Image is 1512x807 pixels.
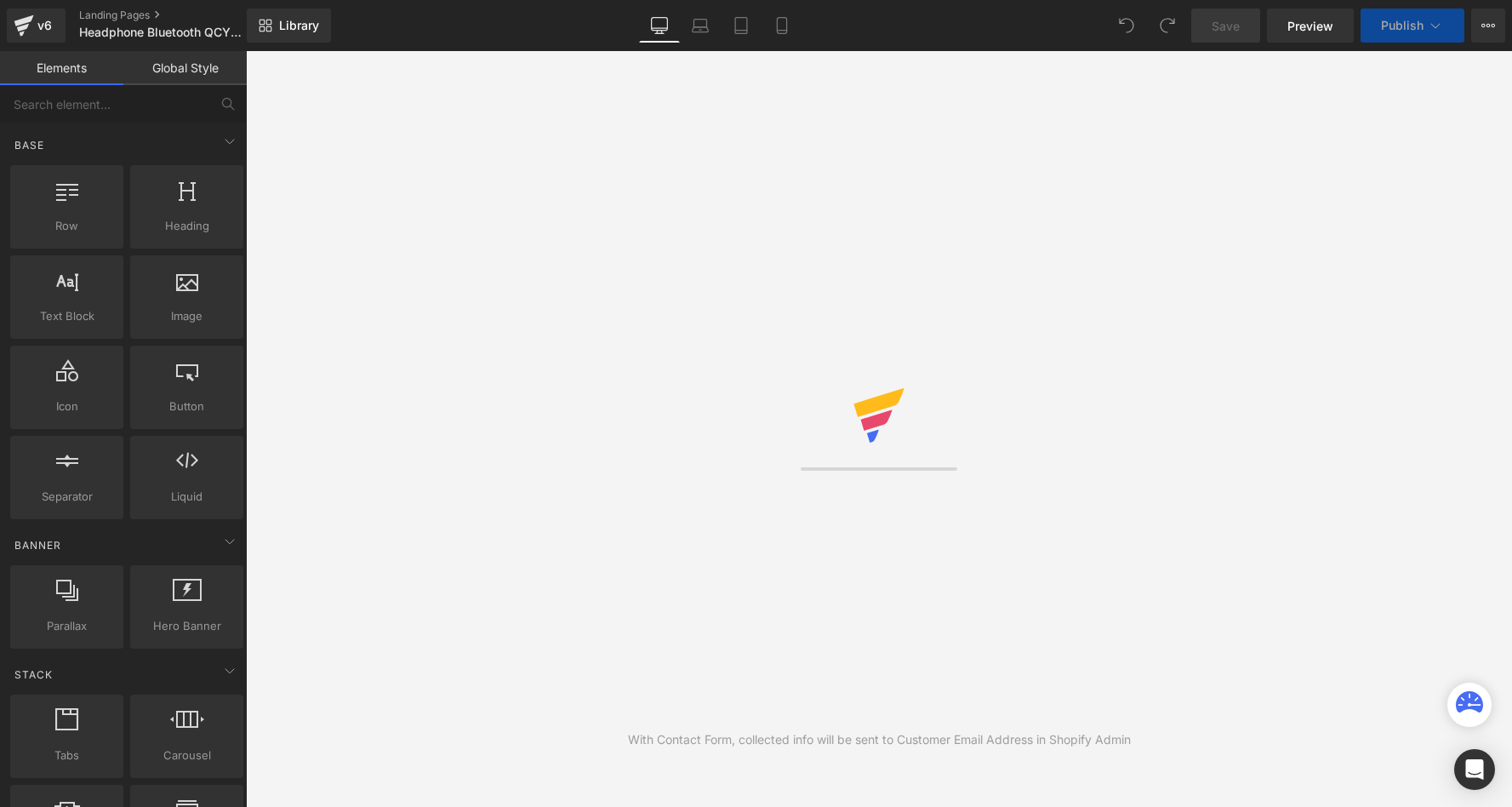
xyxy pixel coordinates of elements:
span: Preview [1287,17,1333,35]
span: Heading [135,217,238,235]
button: Publish [1361,9,1464,43]
button: Undo [1110,9,1144,43]
a: Global Style [123,51,247,85]
span: Row [15,217,118,235]
span: Library [279,18,319,33]
button: Redo [1150,9,1184,43]
span: Headphone Bluetooth QCY H3 PRO | QCY-[GEOGRAPHIC_DATA]™ Loja Oficial [79,26,242,39]
a: v6 [7,9,66,43]
span: Text Block [15,307,118,325]
span: Carousel [135,747,238,764]
a: New Library [247,9,331,43]
span: Hero Banner [135,617,238,635]
a: Preview [1267,9,1354,43]
a: Laptop [680,9,721,43]
div: v6 [34,14,55,37]
span: Separator [15,488,118,506]
span: Liquid [135,488,238,506]
a: Desktop [639,9,680,43]
span: Stack [13,667,54,683]
span: Image [135,307,238,325]
span: Tabs [15,747,118,764]
a: Tablet [721,9,762,43]
a: Mobile [762,9,802,43]
div: With Contact Form, collected info will be sent to Customer Email Address in Shopify Admin [628,730,1131,749]
span: Banner [13,537,63,553]
a: Landing Pages [79,9,275,22]
span: Button [135,398,238,415]
span: Parallax [15,617,118,635]
div: Open Intercom Messenger [1454,749,1495,790]
span: Base [13,137,46,153]
span: Icon [15,398,118,415]
span: Save [1212,17,1240,35]
button: More [1471,9,1505,43]
span: Publish [1381,19,1424,32]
